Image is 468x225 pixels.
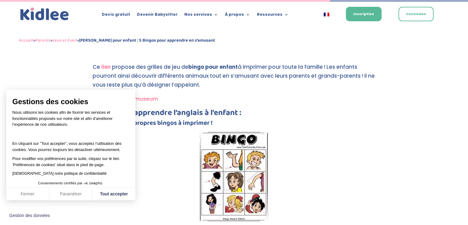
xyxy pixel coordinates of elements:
[79,37,215,44] strong: [PERSON_NAME] pour enfant : 5 Bingos pour apprendre en s’amusant
[19,6,70,22] a: Kidlee Logo
[12,171,106,176] a: [DEMOGRAPHIC_DATA] notre politique de confidentialité
[92,188,135,201] button: Tout accepter
[12,109,129,132] p: Nous utilisons les cookies afin de fournir les services et fonctionnalités proposés sur notre sit...
[93,120,376,129] h4: Fabriquez vos propres bingos à imprimer !
[49,188,92,201] button: Paramétrer
[12,156,129,168] p: Pour modifier vos préférences par la suite, cliquez sur le lien 'Préférences de cookies' situé da...
[184,12,218,19] a: Nos services
[324,13,329,16] img: Français
[93,63,376,95] p: Ce propose des grilles de jeu de à imprimer pour toute la famille ! Les enfants pourront ainsi dé...
[225,12,250,19] a: À propos
[102,12,130,19] a: Devis gratuit
[114,95,158,103] a: ZooEcomuseum
[12,135,129,153] p: En cliquant sur ”Tout accepter”, vous acceptez l’utilisation des cookies. Vous pourrez toujours l...
[346,7,382,21] a: Inscription
[53,37,77,44] a: Jeux et Eveil
[93,95,376,109] p: Source :
[19,37,33,44] a: Accueil
[35,179,106,187] button: Consentements certifiés par
[188,63,238,71] strong: bingo pour enfant
[19,37,215,44] span: » » »
[137,12,177,19] a: Devenir Babysitter
[101,63,111,71] a: lien
[93,109,376,120] h3: Bingo pour apprendre l’anglais à l’enfant :
[12,97,129,106] span: Gestions des cookies
[6,188,49,201] button: Fermer
[398,7,434,21] a: Connexion
[35,37,50,44] a: Parents
[84,174,102,193] svg: Axeptio
[257,12,288,19] a: Ressources
[38,182,82,185] span: Consentements certifiés par
[6,209,54,222] button: Fermer le widget sans consentement
[199,129,270,222] img: bingo pour enfant en anglais
[19,6,70,22] img: logo_kidlee_bleu
[9,213,50,219] span: Gestion des données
